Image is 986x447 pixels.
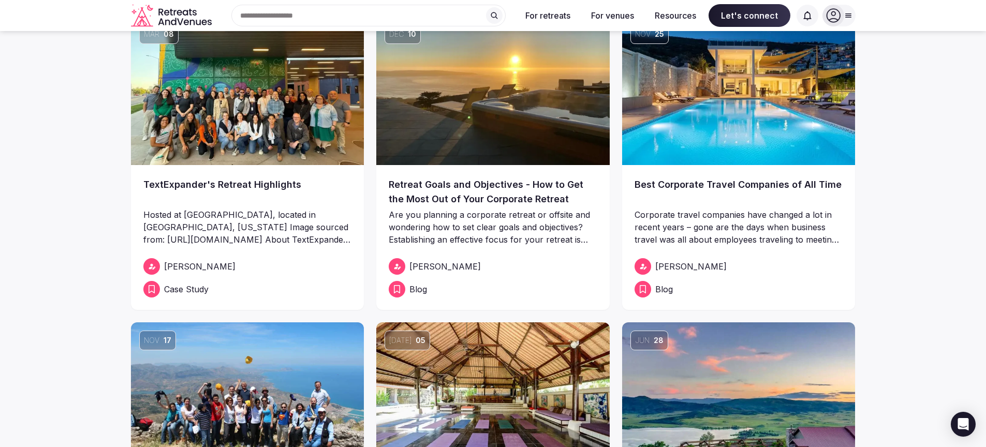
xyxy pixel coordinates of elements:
span: Mar [144,29,159,39]
p: Hosted at [GEOGRAPHIC_DATA], located in [GEOGRAPHIC_DATA], [US_STATE] Image sourced from: [URL][D... [143,208,352,246]
a: [PERSON_NAME] [143,258,352,275]
a: [PERSON_NAME] [635,258,843,275]
span: [PERSON_NAME] [409,260,481,273]
a: Mar08 [131,16,364,165]
a: Blog [635,281,843,297]
a: Blog [389,281,597,297]
svg: Retreats and Venues company logo [131,4,214,27]
span: [PERSON_NAME] [655,260,727,273]
p: Corporate travel companies have changed a lot in recent years – gone are the days when business t... [635,208,843,246]
span: [DATE] [389,335,411,346]
a: [PERSON_NAME] [389,258,597,275]
a: Retreat Goals and Objectives - How to Get the Most Out of Your Corporate Retreat [389,177,597,206]
span: 17 [164,335,171,346]
img: Retreat Goals and Objectives - How to Get the Most Out of Your Corporate Retreat [376,16,610,165]
a: Case Study [143,281,352,297]
div: Open Intercom Messenger [951,412,976,437]
span: 08 [164,29,174,39]
a: Best Corporate Travel Companies of All Time [635,177,843,206]
a: TextExpander's Retreat Highlights [143,177,352,206]
p: Are you planning a corporate retreat or offsite and wondering how to set clear goals and objectiv... [389,208,597,246]
span: Nov [635,29,651,39]
img: Best Corporate Travel Companies of All Time [622,16,856,165]
a: Visit the homepage [131,4,214,27]
span: 25 [655,29,664,39]
button: For venues [583,4,642,27]
button: For retreats [517,4,579,27]
span: Let's connect [709,4,790,27]
span: Case Study [164,283,209,295]
span: 05 [416,335,425,346]
span: Blog [655,283,673,295]
span: [PERSON_NAME] [164,260,236,273]
a: Nov25 [622,16,856,165]
span: Jun [635,335,650,346]
button: Resources [646,4,704,27]
span: Nov [144,335,159,346]
span: Dec [389,29,404,39]
span: 28 [654,335,664,346]
a: Dec10 [376,16,610,165]
span: Blog [409,283,427,295]
span: 10 [408,29,416,39]
img: TextExpander's Retreat Highlights [131,16,364,165]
